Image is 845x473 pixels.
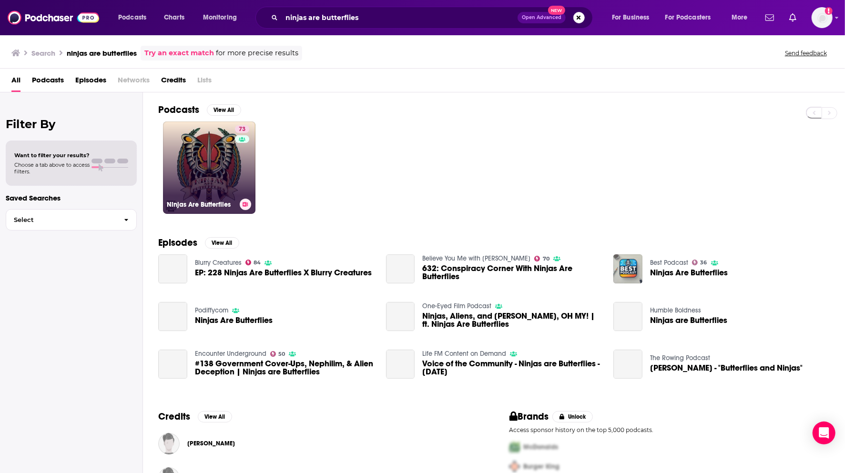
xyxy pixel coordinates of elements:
h2: Podcasts [158,104,199,116]
span: For Business [612,11,650,24]
a: Humble Boldness [650,306,701,314]
a: Voice of the Community - Ninjas are Butterflies - 12 Sept 2025 [422,360,602,376]
button: open menu [112,10,159,25]
span: Open Advanced [522,15,561,20]
button: View All [205,237,239,249]
button: Select [6,209,137,231]
button: Josh HooperJosh Hooper [158,428,479,459]
span: 84 [254,261,261,265]
a: Show notifications dropdown [762,10,778,26]
a: Voice of the Community - Ninjas are Butterflies - 12 Sept 2025 [386,350,415,379]
a: 73 [235,125,249,133]
span: Logged in as TinaPugh [812,7,833,28]
a: 73Ninjas Are Butterflies [163,121,255,214]
a: #138 Government Cover-Ups, Nephilim, & Alien Deception | Ninjas are Butterflies [195,360,375,376]
a: Ninjas Are Butterflies [158,302,187,331]
a: 632: Conspiracy Corner With Ninjas Are Butterflies [386,254,415,283]
span: For Podcasters [665,11,711,24]
a: 70 [534,256,550,262]
a: Blurry Creatures [195,259,242,267]
button: open menu [605,10,662,25]
a: 36 [692,260,707,265]
span: Choose a tab above to access filters. [14,161,90,175]
span: McDonalds [524,443,559,451]
a: Josh Hooper [158,433,180,454]
a: Episodes [75,72,106,92]
a: Try an exact match [144,48,214,59]
a: All [11,72,20,92]
a: PodcastsView All [158,104,241,116]
button: Unlock [552,411,593,423]
span: Charts [164,11,184,24]
button: View All [198,411,232,423]
img: First Pro Logo [506,437,524,457]
a: Believe You Me with Michael Bisping [422,254,530,262]
span: for more precise results [216,48,298,59]
span: [PERSON_NAME] - "Butterflies and Ninjas" [650,364,803,372]
a: CreditsView All [158,411,232,423]
button: Open AdvancedNew [518,12,566,23]
a: Best Podcast [650,259,688,267]
a: EP: 228 Ninjas Are Butterflies X Blurry Creatures [195,269,372,277]
img: User Profile [812,7,833,28]
h2: Episodes [158,237,197,249]
button: open menu [659,10,725,25]
img: Ninjas Are Butterflies [613,254,642,283]
p: Saved Searches [6,193,137,202]
span: 70 [543,257,550,261]
a: Life FM Content on Demand [422,350,506,358]
h3: Search [31,49,55,58]
h2: Filter By [6,117,137,131]
img: Podchaser - Follow, Share and Rate Podcasts [8,9,99,27]
span: Select [6,217,116,223]
button: View All [207,104,241,116]
a: Erin Cafaro - "Butterflies and Ninjas" [613,350,642,379]
span: 36 [701,261,707,265]
h3: ninjas are butterflies [67,49,137,58]
button: Send feedback [782,49,830,57]
a: Podiffycom [195,306,228,314]
a: 84 [245,260,261,265]
span: Monitoring [203,11,237,24]
span: Ninjas, Aliens, and [PERSON_NAME], OH MY! | ft. Ninjas Are Butterflies [422,312,602,328]
span: New [548,6,565,15]
a: Show notifications dropdown [785,10,800,26]
svg: Add a profile image [825,7,833,15]
a: EP: 228 Ninjas Are Butterflies X Blurry Creatures [158,254,187,283]
a: 632: Conspiracy Corner With Ninjas Are Butterflies [422,264,602,281]
span: Burger King [524,463,560,471]
button: Show profile menu [812,7,833,28]
span: More [732,11,748,24]
a: Ninjas, Aliens, and Masons, OH MY! | ft. Ninjas Are Butterflies [386,302,415,331]
input: Search podcasts, credits, & more... [282,10,518,25]
span: Networks [118,72,150,92]
a: Josh Hooper [187,440,235,447]
a: Ninjas, Aliens, and Masons, OH MY! | ft. Ninjas Are Butterflies [422,312,602,328]
h2: Credits [158,411,190,423]
a: Ninjas are Butterflies [613,302,642,331]
a: Ninjas are Butterflies [650,316,727,324]
span: Podcasts [118,11,146,24]
a: 50 [270,351,285,357]
span: Podcasts [32,72,64,92]
a: One-Eyed Film Podcast [422,302,491,310]
a: Encounter Underground [195,350,266,358]
p: Access sponsor history on the top 5,000 podcasts. [509,426,830,433]
span: 73 [239,125,245,134]
a: Charts [158,10,190,25]
a: Credits [161,72,186,92]
a: The Rowing Podcast [650,354,710,362]
span: 50 [278,352,285,356]
a: Ninjas Are Butterflies [650,269,728,277]
a: Ninjas Are Butterflies [195,316,273,324]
